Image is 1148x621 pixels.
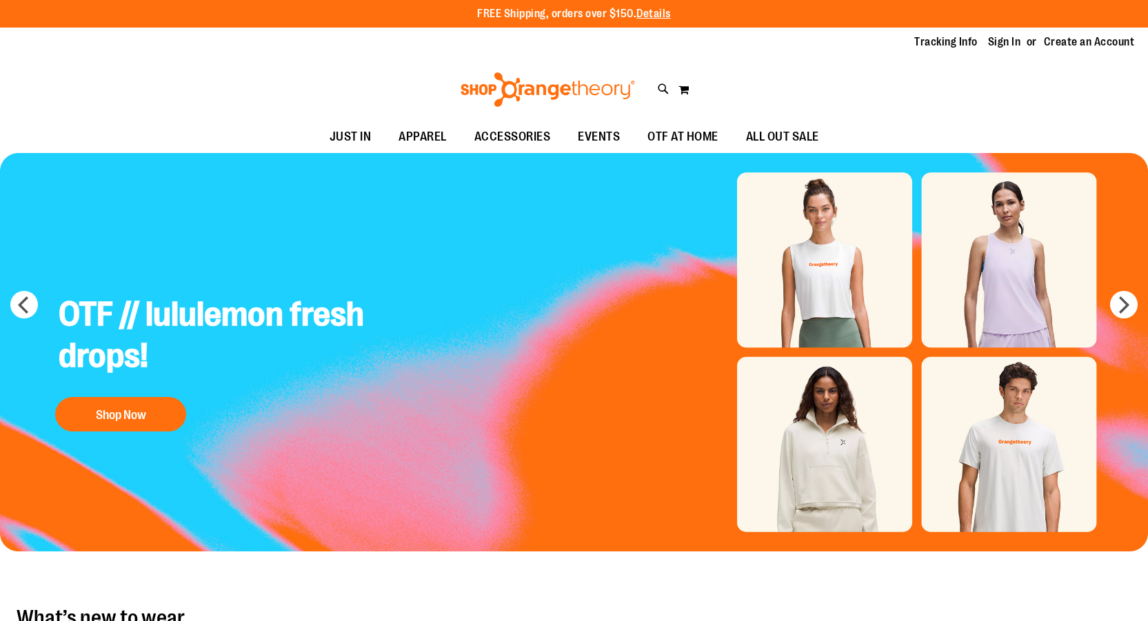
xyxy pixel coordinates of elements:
h2: OTF // lululemon fresh drops! [48,283,375,390]
a: Create an Account [1044,34,1135,50]
a: Tracking Info [914,34,978,50]
p: FREE Shipping, orders over $150. [477,6,671,22]
button: Shop Now [55,397,186,431]
a: Details [636,8,671,20]
button: prev [10,291,38,318]
a: Sign In [988,34,1021,50]
span: OTF AT HOME [647,121,718,152]
span: JUST IN [330,121,372,152]
span: ACCESSORIES [474,121,551,152]
a: OTF // lululemon fresh drops! Shop Now [48,283,375,438]
span: APPAREL [399,121,447,152]
img: Shop Orangetheory [459,72,637,107]
button: next [1110,291,1138,318]
span: ALL OUT SALE [746,121,819,152]
span: EVENTS [578,121,620,152]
